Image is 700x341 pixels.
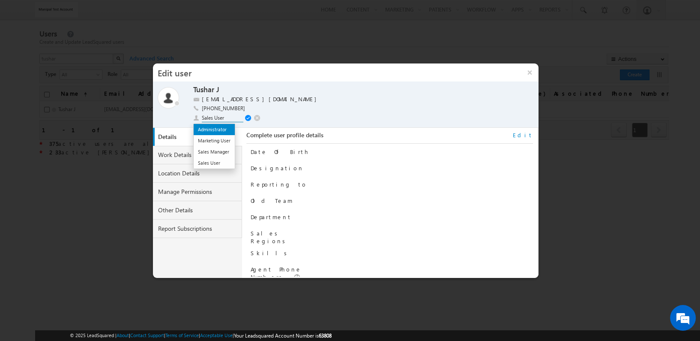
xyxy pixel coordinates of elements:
[194,146,235,157] li: Sales Manager
[155,128,244,146] a: Details
[251,148,309,155] label: Date Of Birth
[194,157,235,169] li: Sales User
[246,131,533,144] div: Complete user profile details
[45,45,144,56] div: Chat with us now
[70,332,332,340] span: © 2025 LeadSquared | | | | |
[202,95,321,103] label: [EMAIL_ADDRESS][DOMAIN_NAME]
[11,79,156,257] textarea: Type your message and hit 'Enter'
[251,229,288,244] label: Sales Regions
[165,332,199,338] a: Terms of Service
[153,201,242,220] a: Other Details
[193,85,214,95] label: Tushar
[153,183,242,201] a: Manage Permissions
[202,114,243,122] span: Sales User
[200,332,233,338] a: Acceptable Use
[521,63,539,81] button: ×
[251,164,304,172] label: Designation
[234,332,332,339] span: Your Leadsquared Account Number is
[130,332,164,338] a: Contact Support
[319,332,332,339] span: 63808
[153,63,521,81] h3: Edit user
[194,135,235,146] li: Marketing User
[15,45,36,56] img: d_60004797649_company_0_60004797649
[251,197,293,204] label: Old Team
[216,85,219,95] label: J
[117,332,129,338] a: About
[251,266,302,281] label: Agent Phone Numbers
[153,164,242,183] a: Location Details
[251,181,307,188] label: Reporting to
[153,220,242,238] a: Report Subscriptions
[194,124,235,135] li: Administrator
[117,264,156,276] em: Start Chat
[153,146,242,164] a: Work Details
[513,131,533,139] a: Edit
[251,249,290,257] label: Skills
[251,213,292,220] label: Department
[202,105,245,113] span: [PHONE_NUMBER]
[141,4,161,25] div: Minimize live chat window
